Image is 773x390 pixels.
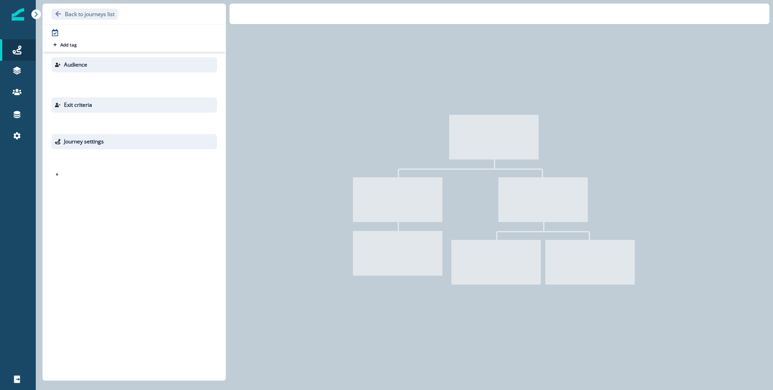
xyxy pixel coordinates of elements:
button: Go back [51,8,118,20]
p: Journey settings [64,138,104,146]
img: Inflection [12,8,24,21]
p: Audience [64,61,87,69]
p: Back to journeys list [65,10,115,18]
button: Add tag [51,41,78,48]
p: Exit criteria [64,101,92,109]
p: Add tag [60,42,76,47]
